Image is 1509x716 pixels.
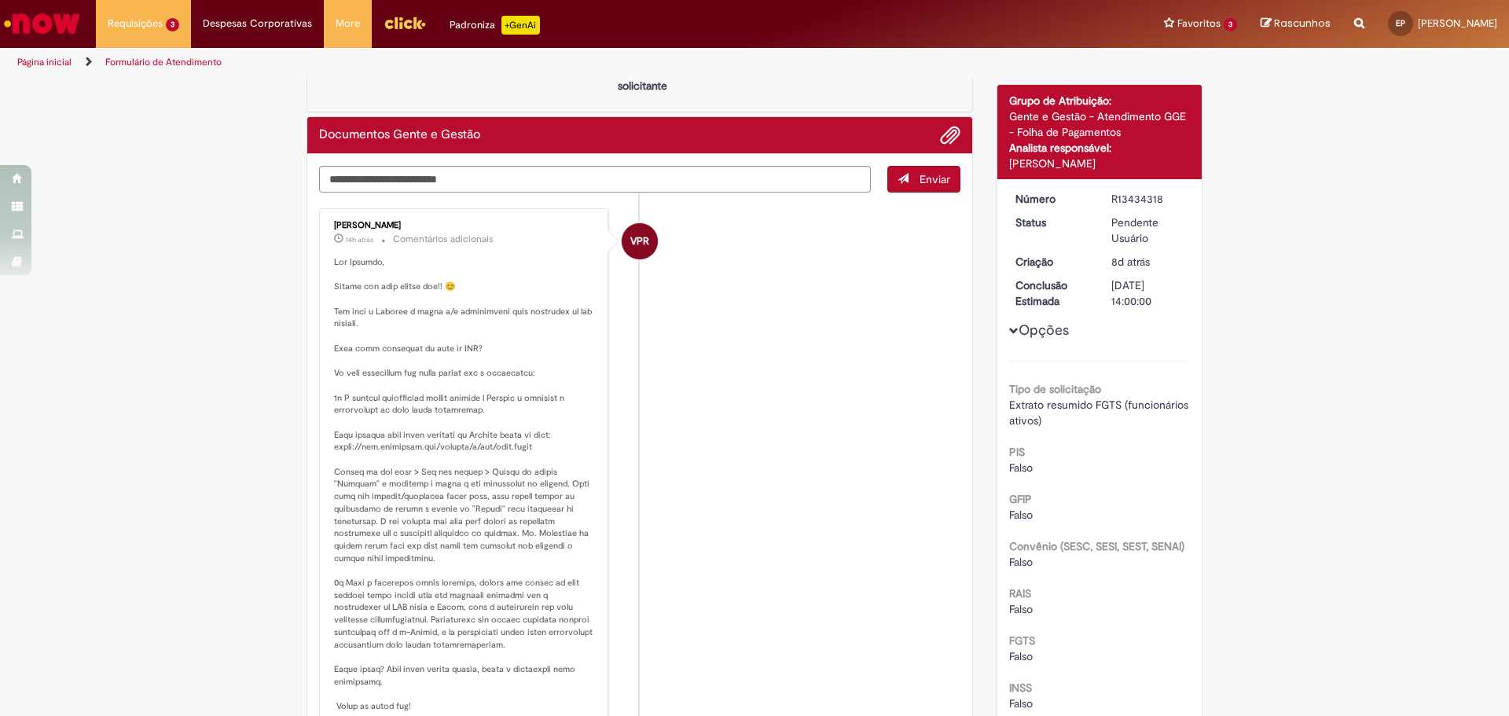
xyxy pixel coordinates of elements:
a: Página inicial [17,56,72,68]
span: Falso [1009,649,1033,663]
span: 8d atrás [1111,255,1150,269]
div: Pendente Usuário [1111,215,1184,246]
span: More [336,16,360,31]
ul: Trilhas de página [12,48,994,77]
span: Falso [1009,602,1033,616]
span: Rascunhos [1274,16,1331,31]
textarea: Digite sua mensagem aqui... [319,166,871,193]
span: Falso [1009,508,1033,522]
dt: Número [1004,191,1100,207]
div: Grupo de Atribuição: [1009,93,1191,108]
h2: Documentos Gente e Gestão Histórico de tíquete [319,128,480,142]
span: 3 [166,18,179,31]
b: Tipo de solicitação [1009,382,1101,396]
span: Falso [1009,696,1033,710]
dt: Conclusão Estimada [1004,277,1100,309]
b: Convênio (SESC, SESI, SEST, SENAI) [1009,539,1184,553]
b: GFIP [1009,492,1032,506]
b: RAIS [1009,586,1031,600]
div: Padroniza [450,16,540,35]
button: Adicionar anexos [940,125,960,145]
p: +GenAi [501,16,540,35]
time: 20/08/2025 22:30:52 [1111,255,1150,269]
span: VPR [630,222,649,260]
span: Extrato resumido FGTS (funcionários ativos) [1009,398,1191,428]
span: [PERSON_NAME] [1418,17,1497,30]
div: Analista responsável: [1009,140,1191,156]
span: Requisições [108,16,163,31]
div: R13434318 [1111,191,1184,207]
div: 20/08/2025 22:30:52 [1111,254,1184,270]
p: Lor Ipsumdo, Sitame con adip elitse doe!! 😊 Tem inci u Laboree d magna a/e adminimveni quis nostr... [334,256,596,713]
b: INSS [1009,681,1032,695]
button: Enviar [887,166,960,193]
div: [DATE] 14:00:00 [1111,277,1184,309]
div: [PERSON_NAME] [1009,156,1191,171]
span: Despesas Corporativas [203,16,312,31]
span: 14h atrás [346,235,373,244]
div: [PERSON_NAME] [334,221,596,230]
span: Falso [1009,555,1033,569]
div: Gente e Gestão - Atendimento GGE - Folha de Pagamentos [1009,108,1191,140]
div: Vanessa Paiva Ribeiro [622,223,658,259]
span: Favoritos [1177,16,1221,31]
b: FGTS [1009,633,1035,648]
span: 3 [1224,18,1237,31]
img: ServiceNow [2,8,83,39]
p: Pendente solicitante [604,62,681,94]
dt: Criação [1004,254,1100,270]
time: 27/08/2025 10:27:06 [346,235,373,244]
span: Falso [1009,461,1033,475]
span: Enviar [920,172,950,186]
a: Formulário de Atendimento [105,56,222,68]
span: EP [1396,18,1405,28]
img: click_logo_yellow_360x200.png [384,11,426,35]
a: Rascunhos [1261,17,1331,31]
b: PIS [1009,445,1025,459]
small: Comentários adicionais [393,233,494,246]
dt: Status [1004,215,1100,230]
